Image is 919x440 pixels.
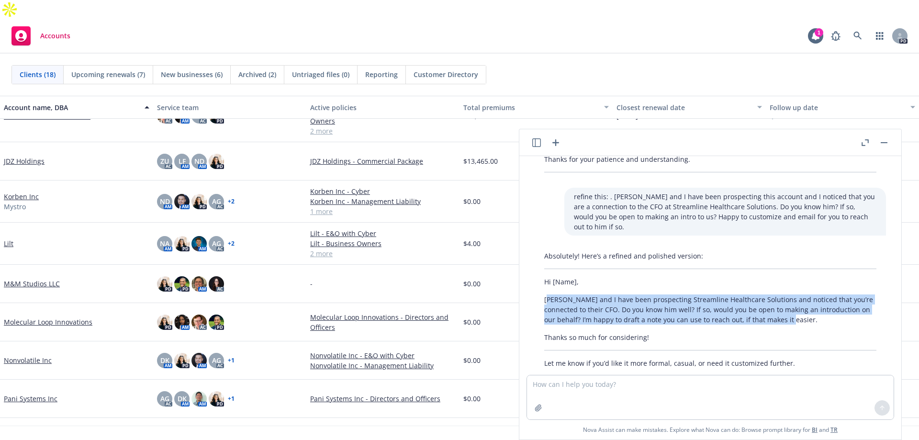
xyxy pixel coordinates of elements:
[463,196,481,206] span: $0.00
[812,426,818,434] a: BI
[160,355,169,365] span: DK
[160,394,169,404] span: AG
[310,312,456,332] a: Molecular Loop Innovations - Directors and Officers
[153,96,306,119] button: Service team
[830,426,838,434] a: TR
[459,96,613,119] button: Total premiums
[191,236,207,251] img: photo
[310,248,456,259] a: 2 more
[209,276,224,292] img: photo
[310,186,456,196] a: Korben Inc - Cyber
[228,113,235,119] a: + 2
[191,391,207,406] img: photo
[194,156,204,166] span: ND
[463,102,598,113] div: Total premiums
[826,26,845,45] a: Report a Bug
[160,156,169,166] span: ZU
[71,69,145,79] span: Upcoming renewals (7)
[179,156,186,166] span: LF
[191,315,207,330] img: photo
[212,238,221,248] span: AG
[365,69,398,79] span: Reporting
[209,154,224,169] img: photo
[228,358,235,363] a: + 1
[191,194,207,209] img: photo
[292,69,349,79] span: Untriaged files (0)
[613,96,766,119] button: Closest renewal date
[574,192,876,232] p: refine this: . [PERSON_NAME] and I have been prospecting this account and I noticed that you are ...
[310,238,456,248] a: Lilt - Business Owners
[310,394,456,404] a: Pani Systems Inc - Directors and Officers
[770,102,905,113] div: Follow up date
[616,102,751,113] div: Closest renewal date
[4,102,139,113] div: Account name, DBA
[191,353,207,368] img: photo
[157,102,303,113] div: Service team
[870,26,889,45] a: Switch app
[310,206,456,216] a: 1 more
[310,156,456,166] a: JDZ Holdings - Commercial Package
[848,26,867,45] a: Search
[174,194,190,209] img: photo
[544,277,876,287] p: Hi [Name],
[161,69,223,79] span: New businesses (6)
[4,156,45,166] a: JDZ Holdings
[212,355,221,365] span: AG
[228,241,235,247] a: + 2
[209,391,224,406] img: photo
[544,154,876,164] p: Thanks for your patience and understanding.
[212,196,221,206] span: AG
[4,355,52,365] a: Nonvolatile Inc
[4,279,60,289] a: M&M Studios LLC
[157,276,172,292] img: photo
[310,361,456,371] a: Nonvolatile Inc - Management Liability
[815,28,823,37] div: 1
[310,350,456,361] a: Nonvolatile Inc - E&O with Cyber
[4,238,13,248] a: Lilt
[310,196,456,206] a: Korben Inc - Management Liability
[228,396,235,402] a: + 1
[40,32,70,40] span: Accounts
[178,394,187,404] span: DK
[414,69,478,79] span: Customer Directory
[463,355,481,365] span: $0.00
[8,23,74,49] a: Accounts
[766,96,919,119] button: Follow up date
[310,228,456,238] a: Lilt - E&O with Cyber
[209,315,224,330] img: photo
[544,358,876,368] p: Let me know if you’d like it more formal, casual, or need it customized further.
[238,69,276,79] span: Archived (2)
[191,276,207,292] img: photo
[174,236,190,251] img: photo
[228,199,235,204] a: + 2
[160,238,169,248] span: NA
[544,251,876,261] p: Absolutely! Here’s a refined and polished version:
[306,96,459,119] button: Active policies
[4,394,57,404] a: Pani Systems Inc
[463,279,481,289] span: $0.00
[4,192,39,202] a: Korben Inc
[310,424,456,434] a: Frequency Coworking and Events
[157,315,172,330] img: photo
[4,202,26,212] span: Mystro
[310,126,456,136] a: 2 more
[310,279,313,289] span: -
[174,276,190,292] img: photo
[523,420,897,440] span: Nova Assist can make mistakes. Explore what Nova can do: Browse prompt library for and
[20,69,56,79] span: Clients (18)
[174,315,190,330] img: photo
[463,238,481,248] span: $4.00
[174,353,190,368] img: photo
[310,102,456,113] div: Active policies
[544,294,876,325] p: [PERSON_NAME] and I have been prospecting Streamline Healthcare Solutions and noticed that you’re...
[544,332,876,342] p: Thanks so much for considering!
[160,196,170,206] span: ND
[4,317,92,327] a: Molecular Loop Innovations
[463,156,498,166] span: $13,465.00
[463,317,481,327] span: $0.00
[463,394,481,404] span: $0.00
